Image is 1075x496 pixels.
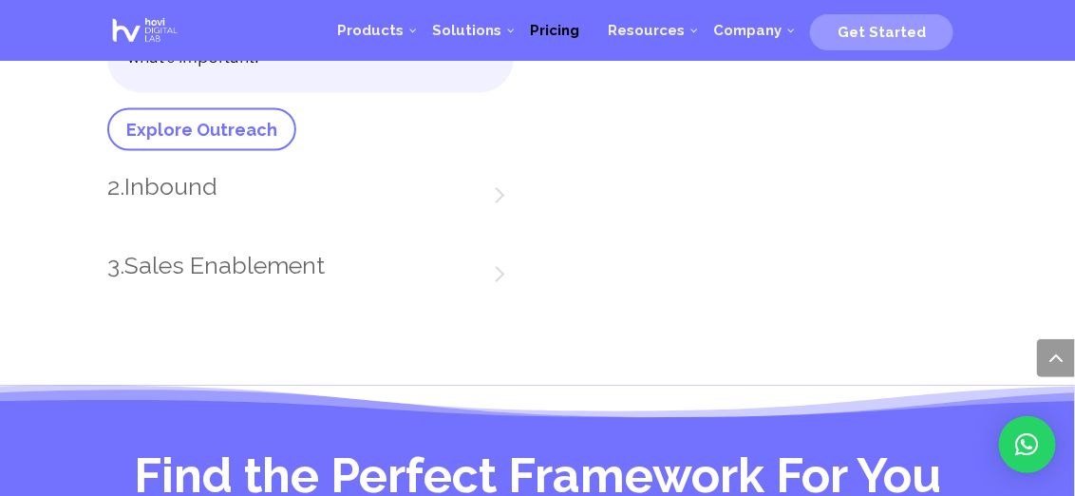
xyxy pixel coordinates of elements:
[418,2,516,59] a: Solutions
[516,2,594,59] a: Pricing
[838,24,926,41] span: Get Started
[323,2,418,59] a: Products
[432,22,501,39] span: Solutions
[699,2,796,59] a: Company
[124,252,325,280] a: Sales Enablement
[124,173,217,201] a: Inbound
[107,175,514,230] h3: 2.
[530,22,579,39] span: Pricing
[107,254,514,309] h3: 3.
[107,108,296,151] a: Explore Outreach
[337,22,404,39] span: Products
[810,16,953,45] a: Get Started
[594,2,699,59] a: Resources
[608,22,685,39] span: Resources
[713,22,782,39] span: Company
